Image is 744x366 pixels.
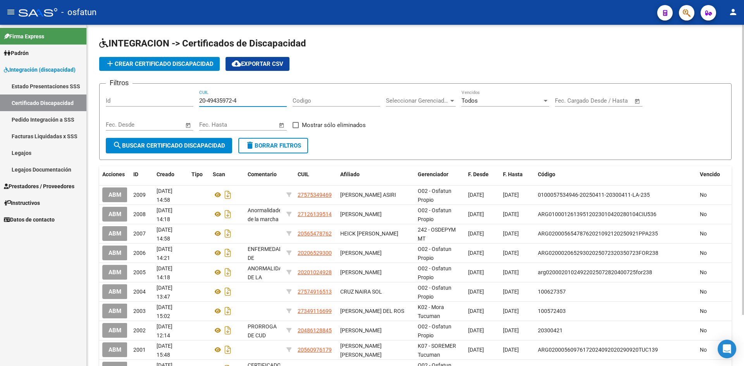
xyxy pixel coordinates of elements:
span: PRORROGA DE CUD [248,323,277,339]
span: Código [538,171,555,177]
span: O02 - Osfatun Propio [418,323,451,339]
span: ABM [108,327,121,334]
span: K07 - SOREMER Tucuman [418,343,456,358]
button: Crear Certificado Discapacidad [99,57,220,71]
span: [DATE] 15:48 [157,343,172,358]
span: 0100057534946-20250411-20300411-LA-235 [538,192,650,198]
span: ARG01000126139512023010420280104CIU536 [538,211,656,217]
span: [DATE] [468,289,484,295]
datatable-header-cell: ID [130,166,153,183]
span: Afiliado [340,171,360,177]
span: No [700,250,707,256]
i: Descargar documento [223,227,233,240]
span: 2002 [133,327,146,333]
span: [PERSON_NAME] DEL ROS [340,308,404,314]
mat-icon: person [728,7,738,17]
datatable-header-cell: CUIL [294,166,337,183]
span: 2005 [133,269,146,275]
button: Open calendar [277,121,286,130]
input: End date [587,97,625,104]
span: 20560976179 [298,347,332,353]
span: [DATE] 15:02 [157,304,172,319]
datatable-header-cell: Comentario [245,166,283,183]
span: Padrón [4,49,29,57]
span: 2006 [133,250,146,256]
span: No [700,347,707,353]
span: ABM [108,250,121,257]
span: K02 - Mora Tucuman [418,304,444,319]
i: Descargar documento [223,247,233,259]
span: ID [133,171,138,177]
span: [DATE] [503,211,519,217]
span: [DATE] 12:14 [157,323,172,339]
span: F. Hasta [503,171,523,177]
span: [DATE] [503,269,519,275]
i: Descargar documento [223,305,233,317]
span: O02 - Osfatun Propio [418,188,451,203]
span: ENFERMEDAD DE PARKINSON. ANROMALIDADES DE LA MARCHA Y DE LA MOVILIDAD [248,246,292,314]
span: 20565478762 [298,230,332,237]
span: [DATE] 14:21 [157,246,172,261]
span: No [700,230,707,237]
input: Start date [199,121,224,128]
span: [DATE] [503,289,519,295]
span: - osfatun [61,4,96,21]
span: 20486128845 [298,327,332,333]
button: ABM [102,323,127,337]
span: No [700,308,707,314]
span: ARG02000206529302025072320350723FOR238 [538,250,658,256]
button: ABM [102,304,127,318]
span: Crear Certificado Discapacidad [105,60,214,67]
span: Datos de contacto [4,215,55,224]
span: Todos [462,97,478,104]
span: [DATE] 14:18 [157,207,172,222]
span: 100572403 [538,308,566,314]
span: 2004 [133,289,146,295]
span: Borrar Filtros [245,142,301,149]
span: No [700,269,707,275]
span: arg02000201024922025072820400725for238 [538,269,652,275]
datatable-header-cell: Creado [153,166,188,183]
span: [DATE] 13:47 [157,285,172,300]
button: Buscar Certificado Discapacidad [106,138,232,153]
span: 2001 [133,347,146,353]
span: Instructivos [4,199,40,207]
span: INTEGRACION -> Certificados de Discapacidad [99,38,306,49]
datatable-header-cell: Gerenciador [415,166,465,183]
datatable-header-cell: Acciones [99,166,130,183]
input: End date [231,121,269,128]
i: Descargar documento [223,266,233,278]
datatable-header-cell: Código [535,166,697,183]
span: 2009 [133,192,146,198]
span: 27349116699 [298,308,332,314]
span: [DATE] [503,250,519,256]
span: [PERSON_NAME] [PERSON_NAME] [340,343,382,358]
span: No [700,211,707,217]
span: [DATE] [503,347,519,353]
span: Prestadores / Proveedores [4,182,74,191]
span: O02 - Osfatun Propio [418,246,451,261]
span: CRUZ NAIRA SOL [340,289,382,295]
span: ABM [108,192,121,199]
button: Open calendar [633,97,642,106]
span: ABM [108,308,121,315]
span: [DATE] [468,211,484,217]
button: Exportar CSV [226,57,289,71]
i: Descargar documento [223,344,233,356]
button: ABM [102,342,127,357]
span: Scan [213,171,225,177]
button: ABM [102,226,127,241]
span: [DATE] [468,347,484,353]
span: [DATE] [503,230,519,237]
span: Exportar CSV [232,60,283,67]
span: 100627357 [538,289,566,295]
button: Borrar Filtros [238,138,308,153]
button: Open calendar [184,121,193,130]
mat-icon: menu [6,7,15,17]
span: Seleccionar Gerenciador [386,97,449,104]
div: Open Intercom Messenger [718,340,736,358]
button: ABM [102,187,127,202]
mat-icon: delete [245,141,255,150]
span: 2007 [133,230,146,237]
mat-icon: add [105,59,115,68]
